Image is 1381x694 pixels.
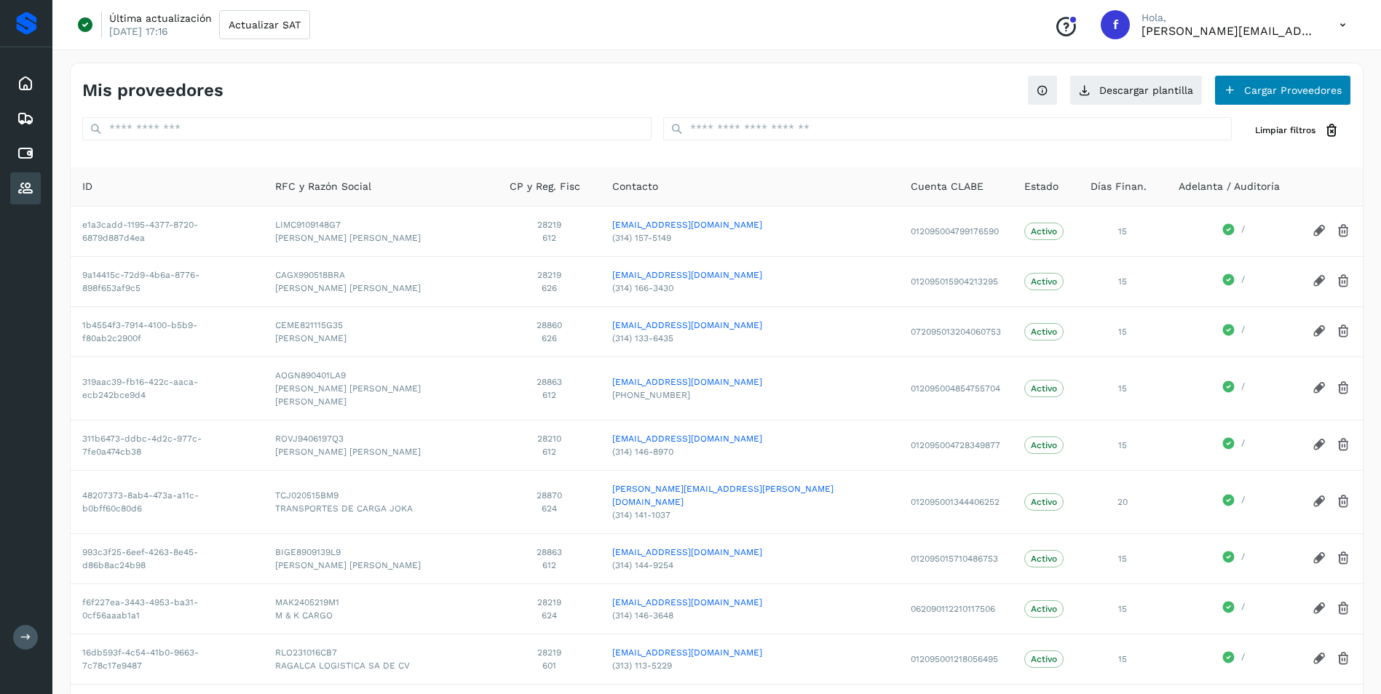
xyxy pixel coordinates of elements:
[229,20,301,30] span: Actualizar SAT
[1179,223,1289,240] div: /
[899,470,1013,533] td: 012095001344406252
[275,218,486,231] span: LIMC9109148G7
[1118,226,1127,236] span: 15
[82,179,92,194] span: ID
[1069,75,1203,105] button: Descargar plantilla
[1118,654,1127,664] span: 15
[1031,276,1057,287] p: Activo
[1255,124,1315,137] span: Limpiar filtros
[612,268,887,282] a: [EMAIL_ADDRESS][DOMAIN_NAME]
[510,659,589,672] span: 601
[612,482,887,508] a: [PERSON_NAME][EMAIL_ADDRESS][PERSON_NAME][DOMAIN_NAME]
[510,319,589,332] span: 28860
[510,218,589,231] span: 28219
[275,268,486,282] span: CAGX990518BRA
[899,306,1013,356] td: 072095013204060753
[71,356,264,420] td: 319aac39-fb16-422c-aaca-ecb242bce9d4
[1141,24,1316,38] p: favio.serrano@logisticabennu.com
[109,25,168,38] p: [DATE] 17:16
[510,268,589,282] span: 28219
[1024,179,1058,194] span: Estado
[1118,276,1127,287] span: 15
[10,137,41,169] div: Cuentas por pagar
[71,533,264,583] td: 993c3f25-6eef-4263-8e45-d86b8ac24b98
[899,256,1013,306] td: 012095015904213295
[1031,604,1057,614] p: Activo
[71,206,264,256] td: e1a3cadd-1195-4377-8720-6879d887d4ea
[71,256,264,306] td: 9a14415c-72d9-4b6a-8776-898f653af9c5
[1031,497,1057,507] p: Activo
[510,596,589,609] span: 28219
[1031,327,1057,337] p: Activo
[510,646,589,659] span: 28219
[275,179,371,194] span: RFC y Razón Social
[1118,604,1127,614] span: 15
[275,659,486,672] span: RAGALCA LOGISTICA SA DE CV
[1031,554,1057,564] p: Activo
[510,445,589,458] span: 612
[899,356,1013,420] td: 012095004854755704
[899,533,1013,583] td: 012095015710486753
[612,231,887,244] span: (314) 157-5149
[1141,12,1316,24] p: Hola,
[1179,323,1289,340] div: /
[275,546,486,559] span: BIGE8909139L9
[510,432,589,445] span: 28210
[899,420,1013,470] td: 012095004728349877
[275,445,486,458] span: [PERSON_NAME] [PERSON_NAME]
[10,103,41,135] div: Embarques
[1031,654,1057,664] p: Activo
[219,10,310,39] button: Actualizar SAT
[612,445,887,458] span: (314) 146-8970
[10,172,41,204] div: Proveedores
[1214,75,1351,105] button: Cargar Proveedores
[275,319,486,332] span: CEME821115G35
[510,489,589,502] span: 28870
[612,508,887,522] span: (314) 141-1037
[275,231,486,244] span: [PERSON_NAME] [PERSON_NAME]
[109,12,212,25] p: Última actualización
[911,179,984,194] span: Cuenta CLABE
[899,206,1013,256] td: 012095004799176590
[612,432,887,445] a: [EMAIL_ADDRESS][DOMAIN_NAME]
[510,375,589,388] span: 28863
[71,306,264,356] td: 1b4554f3-7914-4100-b5b9-f80ab2c2900f
[1031,440,1057,450] p: Activo
[612,646,887,659] a: [EMAIL_ADDRESS][DOMAIN_NAME]
[275,609,486,622] span: M & K CARGO
[275,489,486,502] span: TCJ020515BM9
[612,319,887,332] a: [EMAIL_ADDRESS][DOMAIN_NAME]
[612,282,887,295] span: (314) 166-3430
[1118,383,1127,394] span: 15
[1118,440,1127,450] span: 15
[71,420,264,470] td: 311b6473-ddbc-4d2c-977c-7fe0a474cb38
[71,470,264,533] td: 48207373-8ab4-473a-a11c-b0bff60c80d6
[275,432,486,445] span: ROVJ9406197Q3
[899,583,1013,634] td: 062090112210117506
[510,502,589,515] span: 624
[275,369,486,382] span: AOGN890401LA9
[1179,436,1289,454] div: /
[1243,117,1351,144] button: Limpiar filtros
[510,388,589,402] span: 612
[612,596,887,609] a: [EMAIL_ADDRESS][DOMAIN_NAME]
[510,609,589,622] span: 624
[612,546,887,559] a: [EMAIL_ADDRESS][DOMAIN_NAME]
[510,231,589,244] span: 612
[275,646,486,659] span: RLO231016CB7
[10,68,41,100] div: Inicio
[275,596,486,609] span: MAK2405219M1
[612,388,887,402] span: [PHONE_NUMBER]
[71,583,264,634] td: f6f227ea-3443-4953-ba31-0cf56aaab1a1
[1031,383,1057,394] p: Activo
[1179,179,1280,194] span: Adelanta / Auditoría
[275,332,486,345] span: [PERSON_NAME]
[612,559,887,572] span: (314) 144-9254
[612,609,887,622] span: (314) 146-3648
[275,382,486,408] span: [PERSON_NAME] [PERSON_NAME] [PERSON_NAME]
[510,332,589,345] span: 626
[612,375,887,388] a: [EMAIL_ADDRESS][DOMAIN_NAME]
[1179,380,1289,397] div: /
[275,559,486,572] span: [PERSON_NAME] [PERSON_NAME]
